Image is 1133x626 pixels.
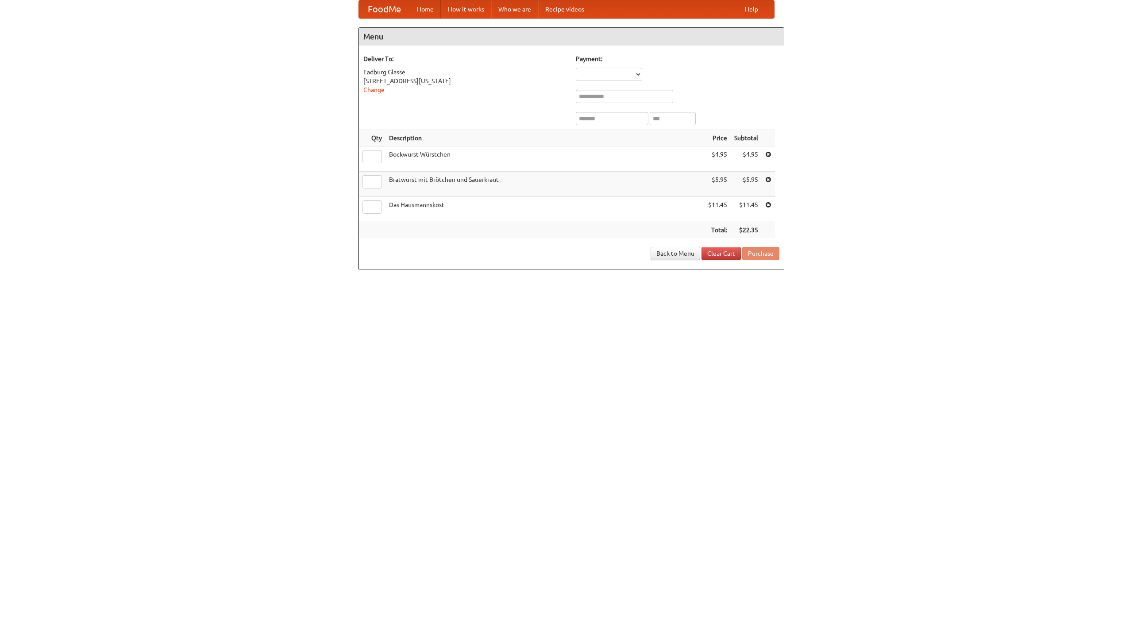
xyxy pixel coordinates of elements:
[742,247,779,260] button: Purchase
[385,197,705,222] td: Das Hausmannskost
[731,172,762,197] td: $5.95
[363,54,567,63] h5: Deliver To:
[359,130,385,146] th: Qty
[363,68,567,77] div: Eadburg Glasse
[359,0,410,18] a: FoodMe
[705,197,731,222] td: $11.45
[410,0,441,18] a: Home
[731,222,762,238] th: $22.35
[731,130,762,146] th: Subtotal
[651,247,700,260] a: Back to Menu
[705,130,731,146] th: Price
[385,172,705,197] td: Bratwurst mit Brötchen und Sauerkraut
[701,247,741,260] a: Clear Cart
[538,0,591,18] a: Recipe videos
[491,0,538,18] a: Who we are
[441,0,491,18] a: How it works
[385,146,705,172] td: Bockwurst Würstchen
[705,222,731,238] th: Total:
[363,77,567,85] div: [STREET_ADDRESS][US_STATE]
[738,0,765,18] a: Help
[359,28,784,46] h4: Menu
[576,54,779,63] h5: Payment:
[705,172,731,197] td: $5.95
[385,130,705,146] th: Description
[363,86,385,93] a: Change
[731,146,762,172] td: $4.95
[731,197,762,222] td: $11.45
[705,146,731,172] td: $4.95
